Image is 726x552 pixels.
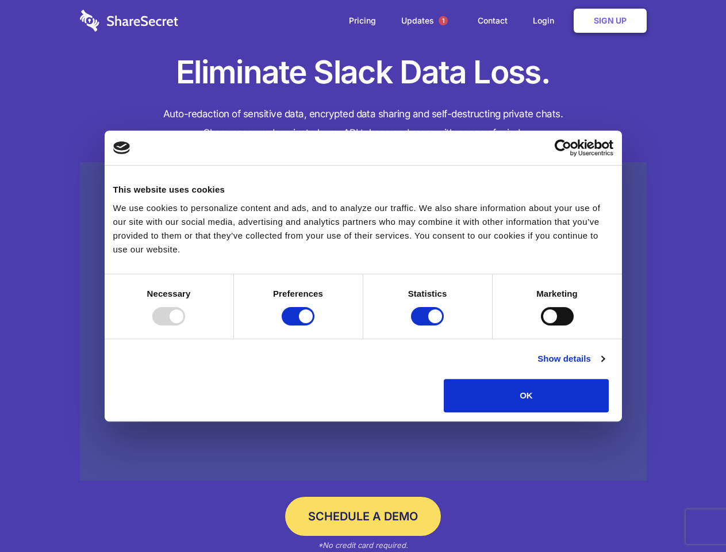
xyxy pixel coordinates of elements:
a: Show details [537,352,604,366]
h4: Auto-redaction of sensitive data, encrypted data sharing and self-destructing private chats. Shar... [80,105,647,143]
a: Login [521,3,571,39]
a: Sign Up [574,9,647,33]
button: OK [444,379,609,412]
strong: Necessary [147,289,191,298]
div: We use cookies to personalize content and ads, and to analyze our traffic. We also share informat... [113,201,613,256]
img: logo-wordmark-white-trans-d4663122ce5f474addd5e946df7df03e33cb6a1c49d2221995e7729f52c070b2.svg [80,10,178,32]
a: Contact [466,3,519,39]
span: 1 [439,16,448,25]
a: Wistia video thumbnail [80,162,647,481]
strong: Preferences [273,289,323,298]
strong: Marketing [536,289,578,298]
div: This website uses cookies [113,183,613,197]
a: Schedule a Demo [285,497,441,536]
a: Usercentrics Cookiebot - opens in a new window [513,139,613,156]
a: Pricing [337,3,387,39]
h1: Eliminate Slack Data Loss. [80,52,647,93]
strong: Statistics [408,289,447,298]
em: *No credit card required. [318,540,408,550]
img: logo [113,141,130,154]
